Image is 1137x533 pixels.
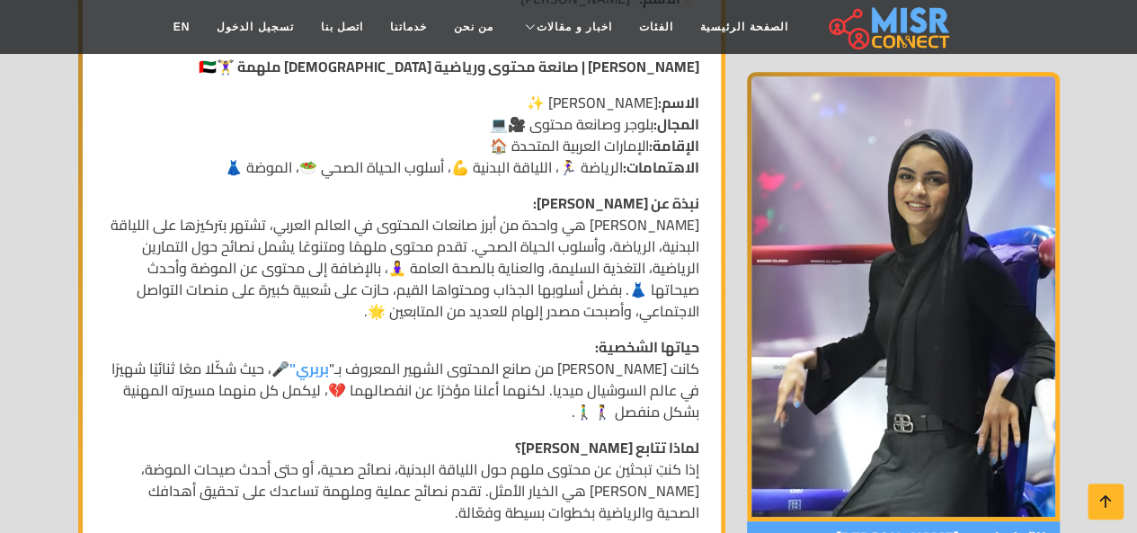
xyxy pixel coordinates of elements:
strong: [PERSON_NAME] | صانعة محتوى ورياضية [DEMOGRAPHIC_DATA] ملهمة 🏋️‍♀️🇦🇪 [199,53,699,80]
p: إذا كنتِ تبحثين عن محتوى ملهم حول اللياقة البدنية، نصائح صحية، أو حتى أحدث صيحات الموضة، [PERSON_... [104,437,699,523]
a: اخبار و مقالات [507,10,626,44]
a: EN [160,10,204,44]
p: كانت [PERSON_NAME] من صانع المحتوى الشهير المعروف بـ" 🎤، حيث شكّلا معًا ثنائيًا شهيرًا في عالم ال... [104,336,699,422]
strong: المجال: [653,111,699,138]
a: بربري" [289,355,329,382]
a: من نحن [440,10,507,44]
span: اخبار و مقالات [537,19,612,35]
img: main.misr_connect [829,4,949,49]
strong: الاسم: [658,89,699,116]
a: تسجيل الدخول [203,10,306,44]
a: الصفحة الرئيسية [687,10,801,44]
a: خدماتنا [377,10,440,44]
strong: الاهتمامات: [623,154,699,181]
strong: حياتها الشخصية: [595,333,699,360]
strong: لماذا تتابع [PERSON_NAME]؟ [515,434,699,461]
strong: نبذة عن [PERSON_NAME]: [533,190,699,217]
img: ريم الطويل [747,72,1060,521]
p: [PERSON_NAME] ✨ بلوجر وصانعة محتوى 🎥💻 الإمارات العربية المتحدة 🏠 الرياضة 🏃‍♀️، اللياقة البدنية 💪،... [104,92,699,178]
p: [PERSON_NAME] هي واحدة من أبرز صانعات المحتوى في العالم العربي، تشتهر بتركيزها على اللياقة البدني... [104,192,699,322]
a: الفئات [626,10,687,44]
a: اتصل بنا [307,10,377,44]
strong: الإقامة: [649,132,699,159]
